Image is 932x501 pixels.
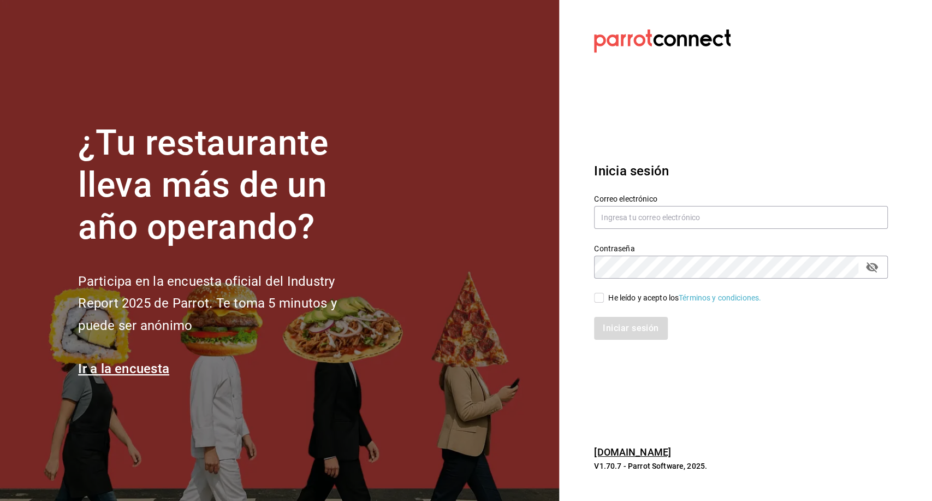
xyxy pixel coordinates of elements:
h2: Participa en la encuesta oficial del Industry Report 2025 de Parrot. Te toma 5 minutos y puede se... [78,270,373,337]
button: passwordField [863,258,881,276]
div: He leído y acepto los [608,292,761,304]
a: Ir a la encuesta [78,361,169,376]
a: [DOMAIN_NAME] [594,446,671,458]
h1: ¿Tu restaurante lleva más de un año operando? [78,122,373,248]
label: Contraseña [594,245,888,252]
input: Ingresa tu correo electrónico [594,206,888,229]
a: Términos y condiciones. [679,293,761,302]
label: Correo electrónico [594,195,888,203]
p: V1.70.7 - Parrot Software, 2025. [594,461,888,471]
h3: Inicia sesión [594,161,888,181]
